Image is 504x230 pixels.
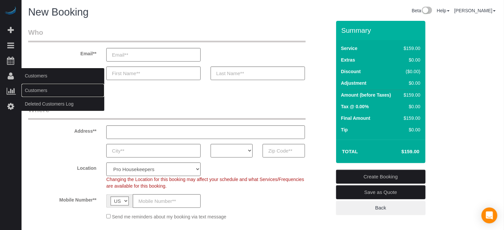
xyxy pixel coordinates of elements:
label: Final Amount [341,115,371,121]
input: Mobile Number** [133,194,201,208]
div: $159.00 [401,45,420,52]
a: Deleted Customers Log [22,97,104,111]
a: [PERSON_NAME] [454,8,496,13]
legend: Where [28,105,306,120]
div: $0.00 [401,57,420,63]
input: Zip Code** [263,144,305,158]
div: ($0.00) [401,68,420,75]
input: First Name** [106,67,201,80]
input: Last Name** [211,67,305,80]
div: $0.00 [401,126,420,133]
span: Send me reminders about my booking via text message [112,214,227,219]
label: Name * [23,67,101,75]
span: New Booking [28,6,89,18]
a: Back [336,201,426,215]
label: Location [23,162,101,171]
label: Tax @ 0.00% [341,103,369,110]
a: Customers [22,84,104,97]
label: Tip [341,126,348,133]
strong: Total [342,149,358,154]
div: $159.00 [401,92,420,98]
label: Discount [341,68,361,75]
a: Help [437,8,450,13]
ul: Customers [22,83,104,111]
div: $159.00 [401,115,420,121]
label: Mobile Number** [23,194,101,203]
a: Beta [412,8,432,13]
img: Automaid Logo [4,7,17,16]
h4: $159.00 [381,149,419,155]
label: Amount (before Taxes) [341,92,391,98]
img: New interface [421,7,432,15]
div: Open Intercom Messenger [481,207,497,223]
label: Extras [341,57,355,63]
div: $0.00 [401,103,420,110]
span: Customers [22,68,104,83]
div: $0.00 [401,80,420,86]
span: Changing the Location for this booking may affect your schedule and what Services/Frequencies are... [106,177,304,189]
a: Create Booking [336,170,426,184]
label: Adjustment [341,80,367,86]
label: Service [341,45,358,52]
h3: Summary [341,26,422,34]
a: Save as Quote [336,185,426,199]
legend: Who [28,27,306,42]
